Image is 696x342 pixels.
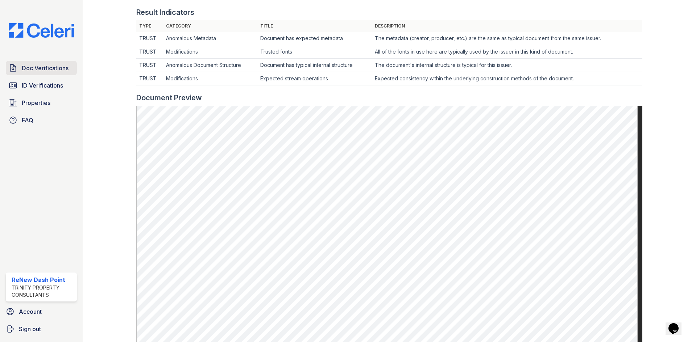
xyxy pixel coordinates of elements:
td: Expected consistency within the underlying construction methods of the document. [372,72,642,85]
td: Document has typical internal structure [257,59,372,72]
div: ReNew Dash Point [12,275,74,284]
td: The document's internal structure is typical for this issuer. [372,59,642,72]
td: TRUST [136,72,163,85]
td: Anomalous Document Structure [163,59,257,72]
span: Account [19,307,42,316]
td: TRUST [136,32,163,45]
span: Sign out [19,325,41,333]
td: Document has expected metadata [257,32,372,45]
span: Properties [22,98,50,107]
div: Trinity Property Consultants [12,284,74,299]
a: Sign out [3,322,80,336]
th: Type [136,20,163,32]
td: The metadata (creator, producer, etc.) are the same as typical document from the same issuer. [372,32,642,45]
td: TRUST [136,45,163,59]
td: All of the fonts in use here are typically used by the issuer in this kind of document. [372,45,642,59]
div: Result Indicators [136,7,194,17]
td: Modifications [163,45,257,59]
td: TRUST [136,59,163,72]
span: FAQ [22,116,33,124]
div: Document Preview [136,93,202,103]
td: Trusted fonts [257,45,372,59]
span: ID Verifications [22,81,63,90]
td: Modifications [163,72,257,85]
a: Account [3,304,80,319]
iframe: chat widget [666,313,689,335]
td: Anomalous Metadata [163,32,257,45]
td: Expected stream operations [257,72,372,85]
a: ID Verifications [6,78,77,93]
span: Doc Verifications [22,64,69,72]
a: Doc Verifications [6,61,77,75]
img: CE_Logo_Blue-a8612792a0a2168367f1c8372b55b34899dd931a85d93a1a3d3e32e68fde9ad4.png [3,23,80,38]
a: Properties [6,96,77,110]
a: FAQ [6,113,77,127]
th: Category [163,20,257,32]
th: Title [257,20,372,32]
th: Description [372,20,642,32]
